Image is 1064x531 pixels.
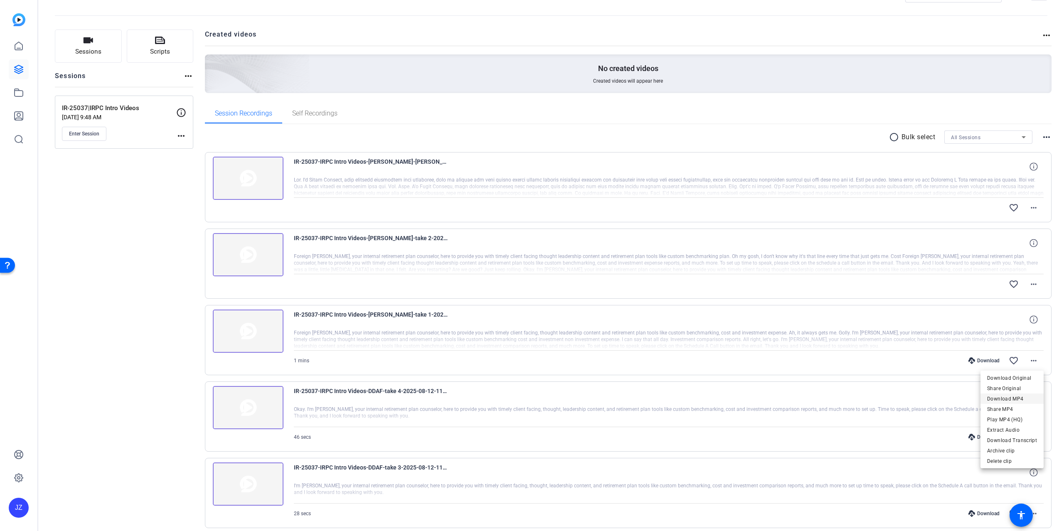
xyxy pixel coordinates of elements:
span: Download Transcript [987,435,1037,445]
span: Download MP4 [987,394,1037,404]
span: Archive clip [987,446,1037,456]
span: Delete clip [987,456,1037,466]
span: Share Original [987,383,1037,393]
span: Play MP4 (HQ) [987,415,1037,425]
span: Share MP4 [987,404,1037,414]
span: Extract Audio [987,425,1037,435]
span: Download Original [987,373,1037,383]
